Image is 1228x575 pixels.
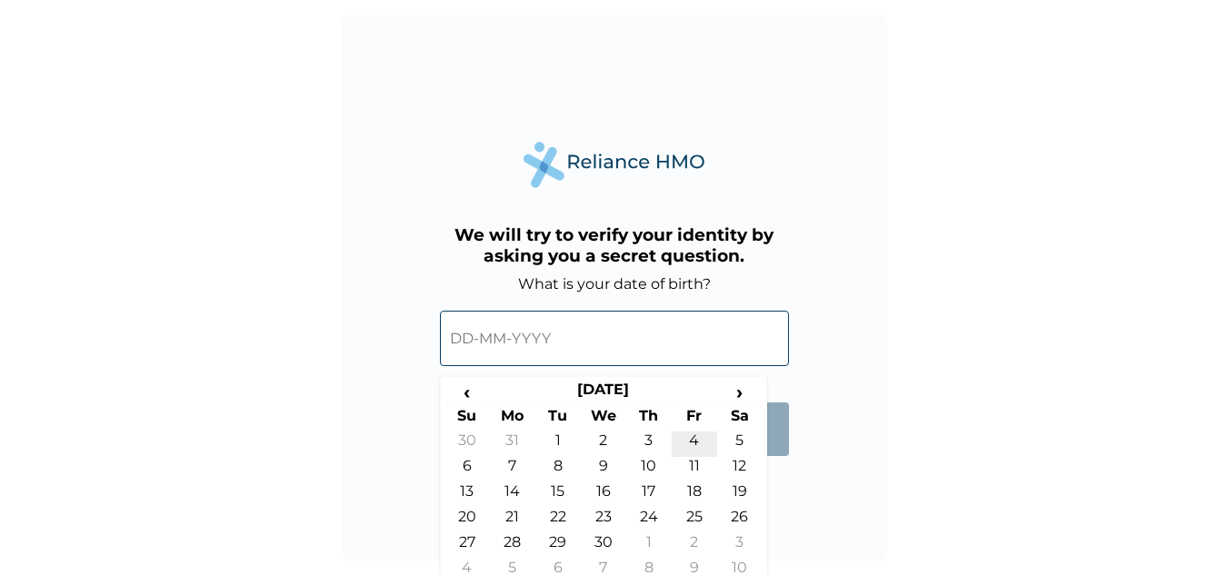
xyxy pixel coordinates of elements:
[535,431,581,457] td: 1
[626,431,672,457] td: 3
[535,406,581,431] th: Tu
[444,457,490,482] td: 6
[444,381,490,403] span: ‹
[490,533,535,559] td: 28
[535,533,581,559] td: 29
[717,406,763,431] th: Sa
[490,406,535,431] th: Mo
[444,431,490,457] td: 30
[581,508,626,533] td: 23
[581,406,626,431] th: We
[672,508,717,533] td: 25
[444,406,490,431] th: Su
[535,482,581,508] td: 15
[626,457,672,482] td: 10
[524,142,705,188] img: Reliance Health's Logo
[490,431,535,457] td: 31
[440,224,789,266] h3: We will try to verify your identity by asking you a secret question.
[717,457,763,482] td: 12
[626,482,672,508] td: 17
[672,533,717,559] td: 2
[490,482,535,508] td: 14
[518,275,711,292] label: What is your date of birth?
[672,406,717,431] th: Fr
[717,431,763,457] td: 5
[490,457,535,482] td: 7
[717,381,763,403] span: ›
[672,482,717,508] td: 18
[717,482,763,508] td: 19
[444,508,490,533] td: 20
[717,533,763,559] td: 3
[581,533,626,559] td: 30
[444,533,490,559] td: 27
[717,508,763,533] td: 26
[626,406,672,431] th: Th
[444,482,490,508] td: 13
[581,457,626,482] td: 9
[490,508,535,533] td: 21
[535,508,581,533] td: 22
[672,431,717,457] td: 4
[672,457,717,482] td: 11
[626,533,672,559] td: 1
[581,482,626,508] td: 16
[535,457,581,482] td: 8
[626,508,672,533] td: 24
[440,311,789,366] input: DD-MM-YYYY
[581,431,626,457] td: 2
[490,381,717,406] th: [DATE]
